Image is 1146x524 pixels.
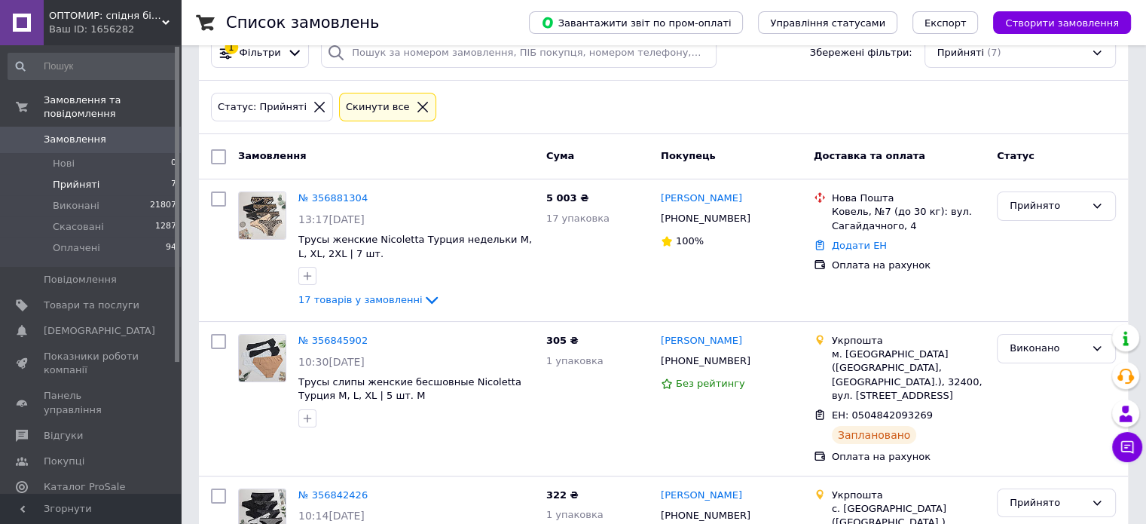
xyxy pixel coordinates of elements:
span: [DEMOGRAPHIC_DATA] [44,324,155,338]
span: Панель управління [44,389,139,416]
a: Трусы слипы женские бесшовные Nicoletta Турция M, L, XL | 5 шт. M [298,376,521,402]
span: 1 упаковка [546,355,604,366]
span: Нові [53,157,75,170]
span: 322 ₴ [546,489,579,501]
span: 5 003 ₴ [546,192,588,204]
span: 10:14[DATE] [298,510,365,522]
span: ЕН: 0504842093269 [832,409,933,421]
span: 13:17[DATE] [298,213,365,225]
input: Пошук за номером замовлення, ПІБ покупця, номером телефону, Email, номером накладної [321,38,717,68]
a: [PERSON_NAME] [661,192,742,206]
div: Виконано [1010,341,1085,357]
span: Замовлення [238,150,306,161]
div: Ваш ID: 1656282 [49,23,181,36]
div: Заплановано [832,426,917,444]
a: Фото товару [238,334,286,382]
span: (7) [987,47,1001,58]
span: Відгуки [44,429,83,443]
a: Трусы женские Nicoletta Турция недельки M, L, XL, 2XL | 7 шт. [298,234,532,259]
span: 1 упаковка [546,509,604,520]
div: Прийнято [1010,495,1085,511]
div: Ковель, №7 (до 30 кг): вул. Сагайдачного, 4 [832,205,985,232]
a: № 356881304 [298,192,368,204]
div: Cкинути все [343,100,413,115]
span: 0 [171,157,176,170]
div: Статус: Прийняті [215,100,310,115]
span: Каталог ProSale [44,480,125,494]
input: Пошук [8,53,178,80]
a: Створити замовлення [978,17,1131,28]
span: Cума [546,150,574,161]
span: 17 упаковка [546,213,610,224]
a: 17 товарів у замовленні [298,294,441,305]
div: Укрпошта [832,489,985,502]
div: Укрпошта [832,334,985,348]
button: Управління статусами [758,11,897,34]
span: 7 [171,178,176,192]
span: Доставка та оплата [814,150,925,161]
span: Статус [997,150,1034,161]
span: Створити замовлення [1005,17,1119,29]
div: 1 [225,41,238,54]
span: Без рейтингу [676,378,745,389]
div: Оплата на рахунок [832,450,985,464]
span: ОПТОМИР: спідня білизна по оптовим цінам зі складу! [49,9,162,23]
span: 94 [166,241,176,255]
a: Фото товару [238,192,286,240]
div: м. [GEOGRAPHIC_DATA] ([GEOGRAPHIC_DATA], [GEOGRAPHIC_DATA].), 32400, вул. [STREET_ADDRESS] [832,348,985,403]
a: № 356845902 [298,335,368,346]
span: Показники роботи компанії [44,350,139,377]
span: Прийняті [937,46,984,60]
span: Оплачені [53,241,100,255]
button: Створити замовлення [993,11,1131,34]
span: 21807 [150,199,176,213]
a: [PERSON_NAME] [661,334,742,348]
h1: Список замовлень [226,14,379,32]
span: Покупці [44,455,84,468]
span: Замовлення та повідомлення [44,93,181,121]
button: Завантажити звіт по пром-оплаті [529,11,743,34]
span: Прийняті [53,178,99,192]
span: 1287 [155,220,176,234]
span: Фільтри [240,46,281,60]
button: Експорт [912,11,979,34]
span: Замовлення [44,133,106,146]
div: Нова Пошта [832,192,985,205]
a: № 356842426 [298,489,368,501]
span: Товари та послуги [44,299,139,312]
div: Оплата на рахунок [832,259,985,272]
img: Фото товару [239,192,286,239]
span: Збережені фільтри: [810,46,912,60]
span: Скасовані [53,220,104,234]
span: 100% [676,235,704,247]
span: Повідомлення [44,273,117,287]
span: Експорт [924,17,967,29]
span: Завантажити звіт по пром-оплаті [541,16,731,29]
span: Покупець [661,150,716,161]
img: Фото товару [239,335,286,382]
div: [PHONE_NUMBER] [658,351,753,371]
button: Чат з покупцем [1112,432,1142,462]
span: 305 ₴ [546,335,579,346]
div: Прийнято [1010,198,1085,214]
span: Виконані [53,199,99,213]
span: 17 товарів у замовленні [298,294,423,305]
span: Управління статусами [770,17,885,29]
span: 10:30[DATE] [298,356,365,368]
a: [PERSON_NAME] [661,489,742,503]
div: [PHONE_NUMBER] [658,209,753,228]
a: Додати ЕН [832,240,887,251]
